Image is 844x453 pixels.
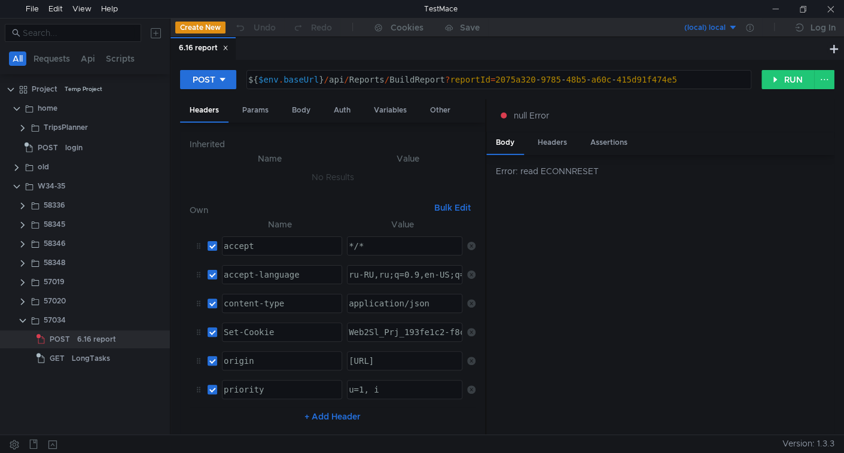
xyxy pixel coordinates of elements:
[312,172,354,183] nz-embed-empty: No Results
[496,165,834,178] div: Error: read ECONNRESET
[44,292,66,310] div: 57020
[65,139,83,157] div: login
[190,137,476,151] h6: Inherited
[324,99,360,121] div: Auth
[9,51,26,66] button: All
[364,99,416,121] div: Variables
[180,99,228,123] div: Headers
[179,42,228,54] div: 6.16 report
[217,217,342,232] th: Name
[44,118,88,136] div: TripsPlanner
[782,435,834,452] span: Version: 1.3.3
[391,20,423,35] div: Cookies
[190,203,429,217] h6: Own
[311,20,332,35] div: Redo
[38,158,49,176] div: old
[77,51,99,66] button: Api
[32,80,57,98] div: Project
[581,132,637,154] div: Assertions
[421,99,460,121] div: Other
[429,200,476,215] button: Bulk Edit
[300,409,365,424] button: + Add Header
[654,18,738,37] button: (local) local
[199,151,340,166] th: Name
[761,70,815,89] button: RUN
[38,139,58,157] span: POST
[65,80,102,98] div: Temp Project
[233,99,278,121] div: Params
[23,26,134,39] input: Search...
[180,70,236,89] button: POST
[486,132,524,155] div: Body
[514,109,549,122] span: null Error
[102,51,138,66] button: Scripts
[44,254,65,272] div: 58348
[72,349,110,367] div: LongTasks
[44,311,66,329] div: 57034
[684,22,726,34] div: (local) local
[282,99,320,121] div: Body
[77,330,116,348] div: 6.16 report
[342,217,462,232] th: Value
[460,23,480,32] div: Save
[30,51,74,66] button: Requests
[38,177,65,195] div: W34-35
[44,196,65,214] div: 58336
[175,22,226,34] button: Create New
[284,19,340,37] button: Redo
[50,330,70,348] span: POST
[44,215,65,233] div: 58345
[44,273,65,291] div: 57019
[193,73,215,86] div: POST
[528,132,577,154] div: Headers
[226,19,284,37] button: Undo
[38,99,57,117] div: home
[44,235,66,253] div: 58346
[50,349,65,367] span: GET
[811,20,836,35] div: Log In
[340,151,476,166] th: Value
[254,20,276,35] div: Undo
